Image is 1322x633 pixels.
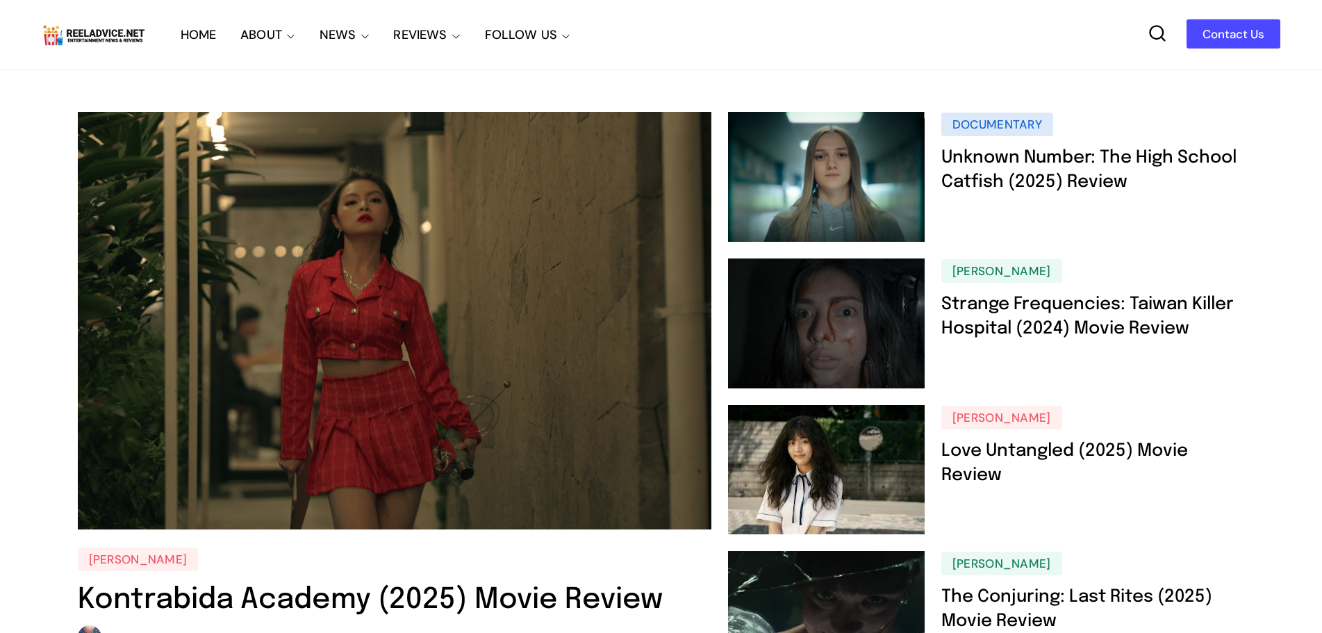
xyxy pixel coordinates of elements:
[941,259,1062,283] a: [PERSON_NAME]
[728,405,925,535] img: Love Untangled (2025) Movie Review
[728,258,925,388] img: Strange Frequencies: Taiwan Killer Hospital (2024) Movie Review
[728,112,925,242] img: Unknown Number: The High School Catfish (2025) Review
[941,588,1212,630] a: The Conjuring: Last Rites (2025) Movie Review
[728,405,941,535] a: Love Untangled (2025) Movie Review
[78,586,663,615] a: Kontrabida Academy (2025) Movie Review
[728,258,941,388] a: Strange Frequencies: Taiwan Killer Hospital (2024) Movie Review
[1187,19,1280,49] a: Contact Us
[728,112,941,242] a: Unknown Number: The High School Catfish (2025) Review
[941,406,1062,429] a: [PERSON_NAME]
[941,113,1053,136] a: documentary
[941,552,1062,575] a: [PERSON_NAME]
[78,112,711,529] img: Kontrabida Academy (2025) Movie Review
[941,442,1188,484] a: Love Untangled (2025) Movie Review
[78,548,199,571] a: [PERSON_NAME]
[42,22,146,48] img: Reel Advice Movie Reviews
[941,295,1234,338] a: Strange Frequencies: Taiwan Killer Hospital (2024) Movie Review
[941,149,1237,191] a: Unknown Number: The High School Catfish (2025) Review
